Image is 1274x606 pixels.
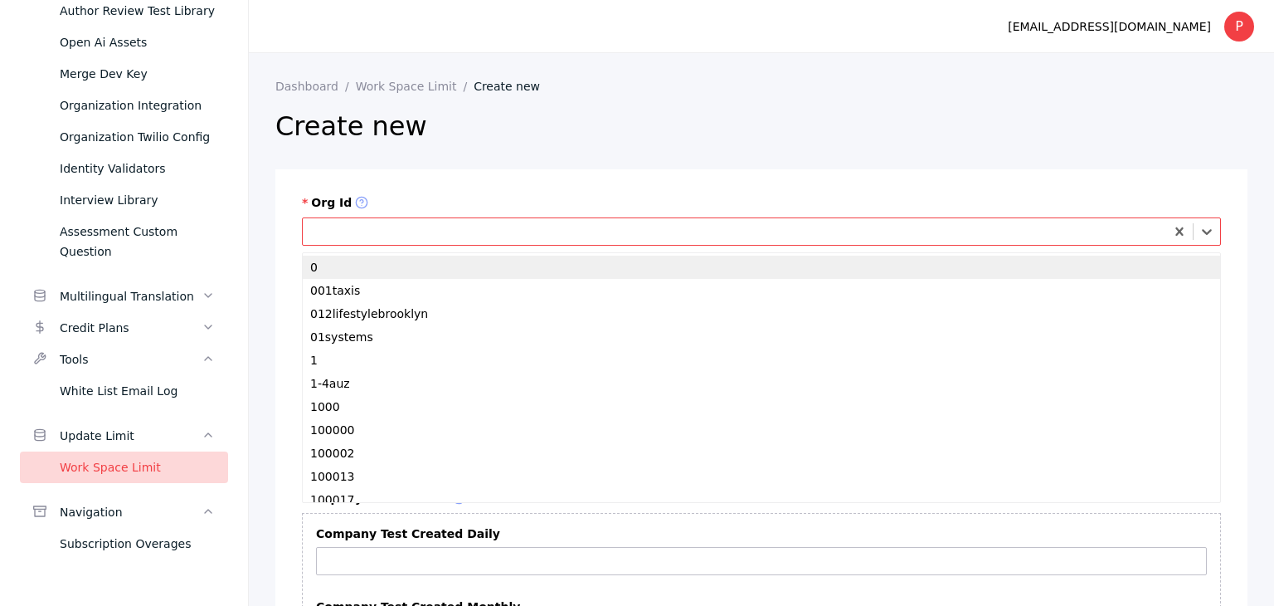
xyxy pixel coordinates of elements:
a: Interview Library [20,184,228,216]
a: Identity Validators [20,153,228,184]
div: Navigation [60,502,202,522]
a: Open Ai Assets [20,27,228,58]
a: Organization Integration [20,90,228,121]
label: Org Id [302,196,1221,211]
div: Update Limit [60,426,202,446]
div: Open Ai Assets [60,32,215,52]
div: [EMAIL_ADDRESS][DOMAIN_NAME] [1008,17,1211,37]
div: Merge Dev Key [60,64,215,84]
a: Merge Dev Key [20,58,228,90]
div: 1 [303,349,1220,372]
div: 100017 [303,488,1220,511]
a: White List Email Log [20,375,228,407]
h2: Create new [275,110,1247,143]
div: Subscription Overages [60,534,215,554]
div: Organization Integration [60,95,215,115]
div: Tools [60,349,202,369]
a: Work Space Limit [20,452,228,483]
a: Dashboard [275,80,356,93]
label: Company Test Created Daily [316,527,1207,540]
div: White List Email Log [60,381,215,401]
div: Work Space Limit [60,457,215,477]
div: 1000 [303,395,1220,418]
div: 0 [303,256,1220,279]
div: Identity Validators [60,159,215,178]
div: Organization Twilio Config [60,127,215,147]
div: Assessment Custom Question [60,222,215,261]
div: Author Review Test Library [60,1,215,21]
a: Assessment Custom Question [20,216,228,267]
div: 100013 [303,465,1220,488]
div: 1-4auz [303,372,1220,395]
a: Subscription Overages [20,528,228,560]
div: Interview Library [60,190,215,210]
div: 100002 [303,442,1220,465]
a: Create new [474,80,553,93]
div: 100000 [303,418,1220,442]
a: Organization Twilio Config [20,121,228,153]
a: Work Space Limit [356,80,474,93]
div: Credit Plans [60,318,202,338]
div: 001taxis [303,279,1220,302]
div: 012lifestylebrooklyn [303,302,1220,325]
div: 01systems [303,325,1220,349]
div: Multilingual Translation [60,286,202,306]
div: P [1224,12,1254,42]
